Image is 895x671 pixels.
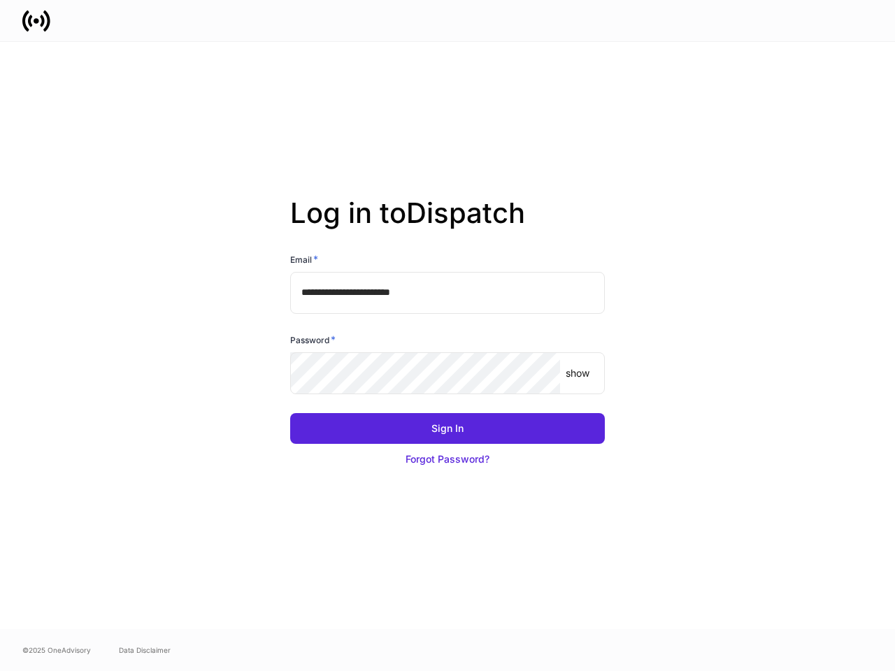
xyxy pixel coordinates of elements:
p: show [566,366,589,380]
div: Sign In [431,421,464,435]
div: Forgot Password? [406,452,489,466]
span: © 2025 OneAdvisory [22,644,91,656]
h2: Log in to Dispatch [290,196,605,252]
h6: Password [290,333,336,347]
a: Data Disclaimer [119,644,171,656]
button: Forgot Password? [290,444,605,475]
button: Sign In [290,413,605,444]
h6: Email [290,252,318,266]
